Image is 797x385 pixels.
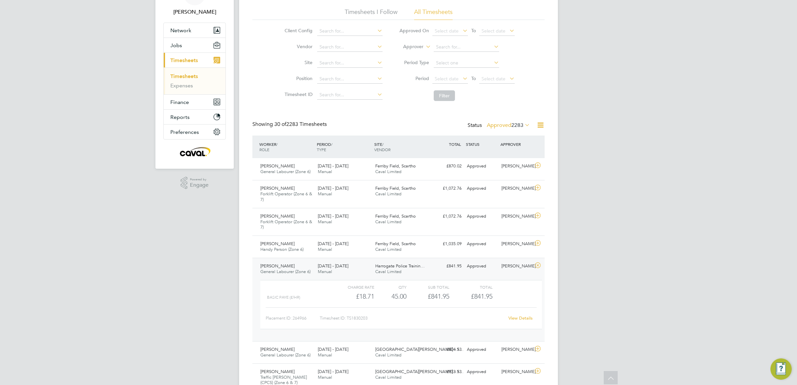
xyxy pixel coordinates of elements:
div: Approved [464,161,499,172]
span: [DATE] - [DATE] [318,163,348,169]
span: Forklift Operator (Zone 6 & 7) [260,219,312,230]
span: / [331,142,332,147]
div: Approved [464,344,499,355]
span: BASIC PAYE (£/HR) [267,295,300,300]
span: [DATE] - [DATE] [318,185,348,191]
span: / [382,142,384,147]
span: Select date [435,28,459,34]
img: caval-logo-retina.png [178,146,211,157]
button: Reports [164,110,225,124]
button: Network [164,23,225,38]
div: Placement ID: 264966 [266,313,320,324]
span: [DATE] - [DATE] [318,213,348,219]
div: £870.02 [430,161,464,172]
div: £1,072.76 [430,211,464,222]
button: Engage Resource Center [770,358,792,380]
span: [PERSON_NAME] [260,346,295,352]
div: [PERSON_NAME] [499,261,533,272]
li: All Timesheets [414,8,453,20]
span: [DATE] - [DATE] [318,263,348,269]
span: Manual [318,246,332,252]
div: [PERSON_NAME] [499,344,533,355]
label: Timesheet ID [283,91,312,97]
label: Position [283,75,312,81]
div: Approved [464,261,499,272]
label: Approved [487,122,530,129]
input: Search for... [317,58,383,68]
div: QTY [374,283,406,291]
div: £933.53 [430,366,464,377]
span: Caval Limited [375,374,401,380]
div: [PERSON_NAME] [499,161,533,172]
div: SITE [373,138,430,155]
span: Ferriby Field, Scartho [375,241,416,246]
span: Tim Wells [163,8,226,16]
div: PERIOD [315,138,373,155]
div: WORKER [258,138,315,155]
span: £841.95 [471,292,492,300]
button: Preferences [164,125,225,139]
input: Search for... [317,43,383,52]
label: Approved On [399,28,429,34]
div: Charge rate [331,283,374,291]
span: [PERSON_NAME] [260,263,295,269]
span: Finance [170,99,189,105]
div: Total [449,283,492,291]
div: Sub Total [406,283,449,291]
a: Powered byEngage [181,177,209,189]
div: Showing [252,121,328,128]
span: [PERSON_NAME] [260,241,295,246]
div: £804.53 [430,344,464,355]
span: To [469,74,478,83]
span: Manual [318,169,332,174]
span: 2283 [511,122,523,129]
div: £1,035.09 [430,239,464,249]
span: [GEOGRAPHIC_DATA][PERSON_NAME] - S… [375,369,464,374]
div: 45.00 [374,291,406,302]
span: Timesheets [170,57,198,63]
span: [DATE] - [DATE] [318,346,348,352]
span: Ferriby Field, Scartho [375,163,416,169]
input: Search for... [317,27,383,36]
div: [PERSON_NAME] [499,183,533,194]
button: Timesheets [164,53,225,67]
label: Vendor [283,44,312,49]
label: Client Config [283,28,312,34]
div: [PERSON_NAME] [499,366,533,377]
span: Caval Limited [375,352,401,358]
button: Finance [164,95,225,109]
span: TYPE [317,147,326,152]
div: Approved [464,211,499,222]
span: [PERSON_NAME] [260,163,295,169]
span: Handy Person (Zone 6) [260,246,304,252]
li: Timesheets I Follow [345,8,398,20]
div: £1,072.76 [430,183,464,194]
a: Timesheets [170,73,198,79]
span: Engage [190,182,209,188]
span: Reports [170,114,190,120]
span: Preferences [170,129,199,135]
span: [DATE] - [DATE] [318,241,348,246]
span: Ferriby Field, Scartho [375,185,416,191]
span: Select date [435,76,459,82]
span: Powered by [190,177,209,182]
span: [PERSON_NAME] [260,185,295,191]
span: Manual [318,191,332,197]
label: Period Type [399,59,429,65]
span: Caval Limited [375,246,401,252]
span: Manual [318,374,332,380]
span: Jobs [170,42,182,48]
span: Manual [318,219,332,225]
div: STATUS [464,138,499,150]
span: General Labourer (Zone 6) [260,269,310,274]
span: 30 of [274,121,286,128]
span: 2283 Timesheets [274,121,327,128]
span: [GEOGRAPHIC_DATA][PERSON_NAME] - S… [375,346,464,352]
div: Approved [464,366,499,377]
span: Forklift Operator (Zone 6 & 7) [260,191,312,202]
div: £841.95 [406,291,449,302]
label: Period [399,75,429,81]
span: General Labourer (Zone 6) [260,352,310,358]
div: Timesheets [164,67,225,94]
div: Status [468,121,531,130]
